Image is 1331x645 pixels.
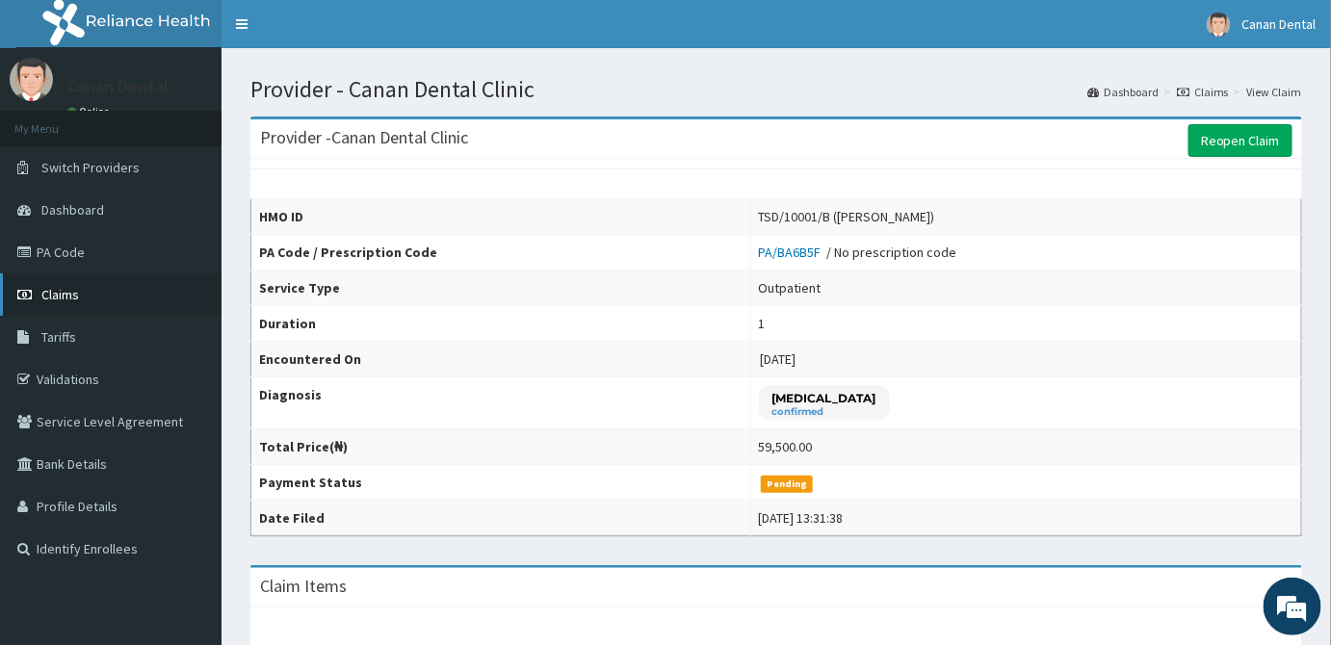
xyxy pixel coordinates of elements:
span: We're online! [112,197,266,392]
th: Service Type [251,271,751,306]
span: Tariffs [41,328,76,346]
th: Payment Status [251,465,751,501]
textarea: Type your message and hit 'Enter' [10,436,367,503]
th: Encountered On [251,342,751,377]
div: [DATE] 13:31:38 [759,508,844,528]
small: confirmed [772,407,876,417]
div: 59,500.00 [759,437,813,456]
th: HMO ID [251,199,751,235]
th: Diagnosis [251,377,751,429]
a: Reopen Claim [1188,124,1292,157]
img: User Image [1207,13,1231,37]
img: d_794563401_company_1708531726252_794563401 [36,96,78,144]
div: TSD/10001/B ([PERSON_NAME]) [759,207,935,226]
div: 1 [759,314,766,333]
div: / No prescription code [759,243,957,262]
div: Chat with us now [100,108,324,133]
p: Canan Dental [67,78,169,95]
a: Dashboard [1087,84,1159,100]
a: Claims [1177,84,1229,100]
h3: Claim Items [260,578,347,595]
span: [DATE] [761,350,796,368]
a: Online [67,105,114,118]
a: PA/BA6B5F [759,244,827,261]
th: PA Code / Prescription Code [251,235,751,271]
span: Dashboard [41,201,104,219]
span: Canan Dental [1242,15,1317,33]
th: Duration [251,306,751,342]
h1: Provider - Canan Dental Clinic [250,77,1302,102]
a: View Claim [1247,84,1302,100]
div: Minimize live chat window [316,10,362,56]
span: Switch Providers [41,159,140,176]
th: Date Filed [251,501,751,536]
th: Total Price(₦) [251,429,751,465]
h3: Provider - Canan Dental Clinic [260,129,468,146]
span: Claims [41,286,79,303]
img: User Image [10,58,53,101]
p: [MEDICAL_DATA] [772,390,876,406]
span: Pending [761,476,814,493]
div: Outpatient [759,278,822,297]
